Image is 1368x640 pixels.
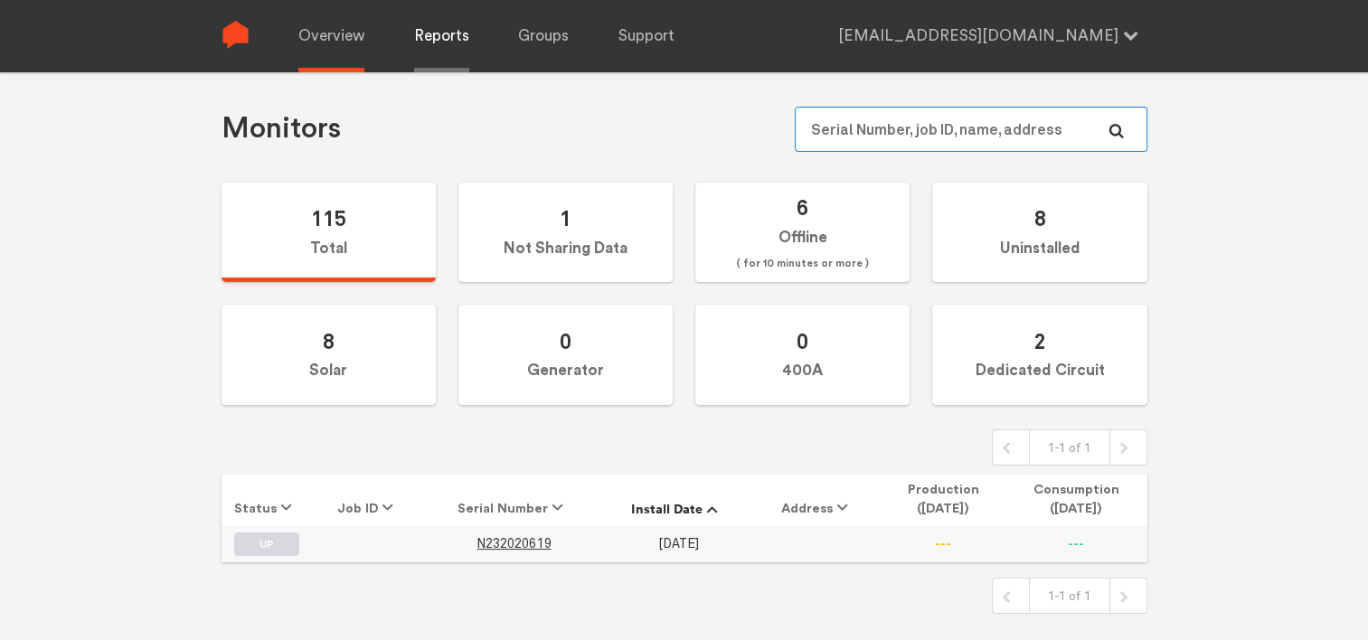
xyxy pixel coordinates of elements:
th: Serial Number [426,475,602,525]
label: Dedicated Circuit [932,305,1146,405]
h1: Monitors [222,110,341,147]
input: Serial Number, job ID, name, address [795,107,1146,152]
label: Generator [458,305,673,405]
label: 400A [695,305,910,405]
span: 0 [797,328,808,354]
td: --- [1005,525,1146,561]
th: Address [754,475,882,525]
label: UP [234,532,299,556]
span: 6 [797,194,808,221]
label: Solar [222,305,436,405]
span: 115 [311,205,346,231]
label: Offline [695,183,910,283]
span: [DATE] [658,536,699,551]
label: Total [222,183,436,283]
label: Uninstalled [932,183,1146,283]
span: 0 [560,328,571,354]
span: 8 [1033,205,1045,231]
span: 1 [560,205,571,231]
label: Not Sharing Data [458,183,673,283]
a: N232020619 [476,537,551,551]
th: Status [222,475,313,525]
td: --- [882,525,1005,561]
div: 1-1 of 1 [1029,430,1110,465]
span: ( for 10 minutes or more ) [736,253,869,275]
span: 8 [323,328,335,354]
th: Production ([DATE]) [882,475,1005,525]
img: Sense Logo [222,21,250,49]
th: Consumption ([DATE]) [1005,475,1146,525]
span: N232020619 [476,536,551,551]
th: Job ID [313,475,426,525]
th: Install Date [602,475,754,525]
span: 2 [1033,328,1045,354]
div: 1-1 of 1 [1029,579,1110,613]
